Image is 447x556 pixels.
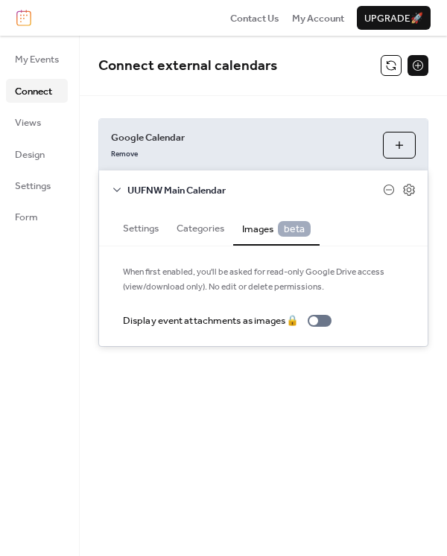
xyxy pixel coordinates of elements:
a: Form [6,205,68,229]
span: UUFNW Main Calendar [127,183,383,198]
a: Connect [6,79,68,103]
button: Images beta [233,210,320,246]
a: Contact Us [230,10,279,25]
span: beta [278,221,311,237]
span: Images [242,221,311,237]
span: Design [15,147,45,162]
a: Settings [6,173,68,197]
a: Views [6,110,68,134]
span: Contact Us [230,11,279,26]
img: logo [16,10,31,26]
button: Categories [168,210,233,243]
span: Connect [15,84,52,99]
a: My Account [292,10,344,25]
a: My Events [6,47,68,71]
span: My Events [15,52,59,67]
span: Settings [15,179,51,194]
span: Connect external calendars [98,52,277,80]
span: Upgrade 🚀 [364,11,423,26]
button: Upgrade🚀 [357,6,431,30]
span: When first enabled, you'll be asked for read-only Google Drive access (view/download only). No ed... [123,265,404,295]
span: Remove [111,150,138,160]
span: Views [15,115,41,130]
span: My Account [292,11,344,26]
button: Settings [114,210,168,243]
span: Google Calendar [111,130,371,145]
span: Form [15,210,38,225]
a: Design [6,142,68,166]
